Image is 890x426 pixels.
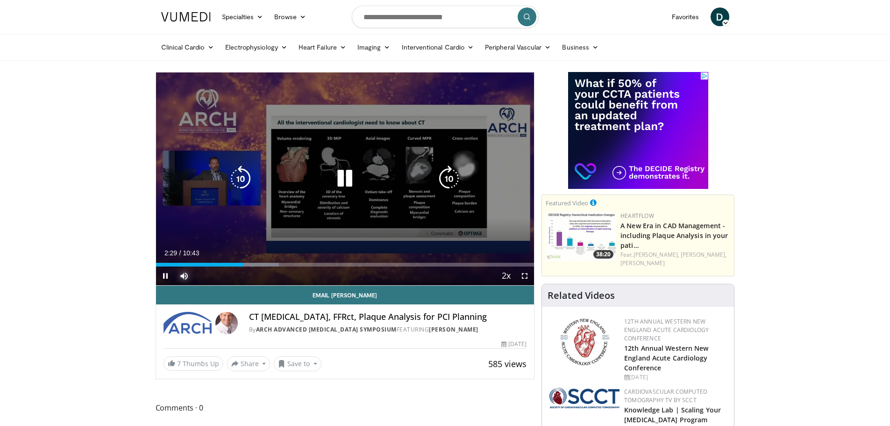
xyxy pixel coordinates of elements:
span: / [179,249,181,257]
button: Pause [156,267,175,285]
a: 12th Annual Western New England Acute Cardiology Conference [624,344,708,372]
img: Avatar [215,312,238,334]
img: 738d0e2d-290f-4d89-8861-908fb8b721dc.150x105_q85_crop-smart_upscale.jpg [546,212,616,261]
a: [PERSON_NAME], [681,251,726,259]
span: 2:29 [164,249,177,257]
video-js: Video Player [156,72,534,286]
span: 10:43 [183,249,199,257]
a: 7 Thumbs Up [164,356,223,371]
iframe: Advertisement [568,72,708,189]
a: Browse [269,7,312,26]
a: Peripheral Vascular [479,38,556,57]
a: Cardiovascular Computed Tomography TV by SCCT [624,388,707,404]
img: 51a70120-4f25-49cc-93a4-67582377e75f.png.150x105_q85_autocrop_double_scale_upscale_version-0.2.png [549,388,619,408]
button: Save to [274,356,321,371]
a: Heartflow [620,212,654,220]
a: A New Era in CAD Management - including Plaque Analysis in your pati… [620,221,728,250]
a: Electrophysiology [220,38,293,57]
span: 7 [177,359,181,368]
a: Business [556,38,604,57]
a: 12th Annual Western New England Acute Cardiology Conference [624,318,709,342]
span: Comments 0 [156,402,535,414]
span: 38:20 [593,250,613,259]
span: 585 views [488,358,527,369]
a: Favorites [666,7,705,26]
a: Knowledge Lab | Scaling Your [MEDICAL_DATA] Program [624,405,721,424]
a: Specialties [216,7,269,26]
h4: CT [MEDICAL_DATA], FFRct, Plaque Analysis for PCI Planning [249,312,527,322]
a: Email [PERSON_NAME] [156,286,534,304]
img: ARCH Advanced Revascularization Symposium [164,312,212,334]
a: Clinical Cardio [156,38,220,57]
a: Imaging [352,38,396,57]
button: Mute [175,267,193,285]
div: Progress Bar [156,263,534,267]
img: VuMedi Logo [161,12,211,22]
div: [DATE] [501,340,527,348]
a: Heart Failure [293,38,352,57]
a: [PERSON_NAME] [429,325,478,333]
a: ARCH Advanced [MEDICAL_DATA] Symposium [256,325,397,333]
button: Playback Rate [497,267,515,285]
button: Share [227,356,271,371]
a: [PERSON_NAME], [634,251,679,259]
div: Feat. [620,251,730,267]
a: 38:20 [546,212,616,261]
input: Search topics, interventions [352,6,539,28]
img: 0954f259-7907-4053-a817-32a96463ecc8.png.150x105_q85_autocrop_double_scale_upscale_version-0.2.png [559,318,611,367]
small: Featured Video [546,199,588,207]
a: [PERSON_NAME] [620,259,665,267]
a: D [711,7,729,26]
a: Interventional Cardio [396,38,480,57]
div: [DATE] [624,373,726,382]
button: Fullscreen [515,267,534,285]
h4: Related Videos [548,290,615,301]
div: By FEATURING [249,325,527,334]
